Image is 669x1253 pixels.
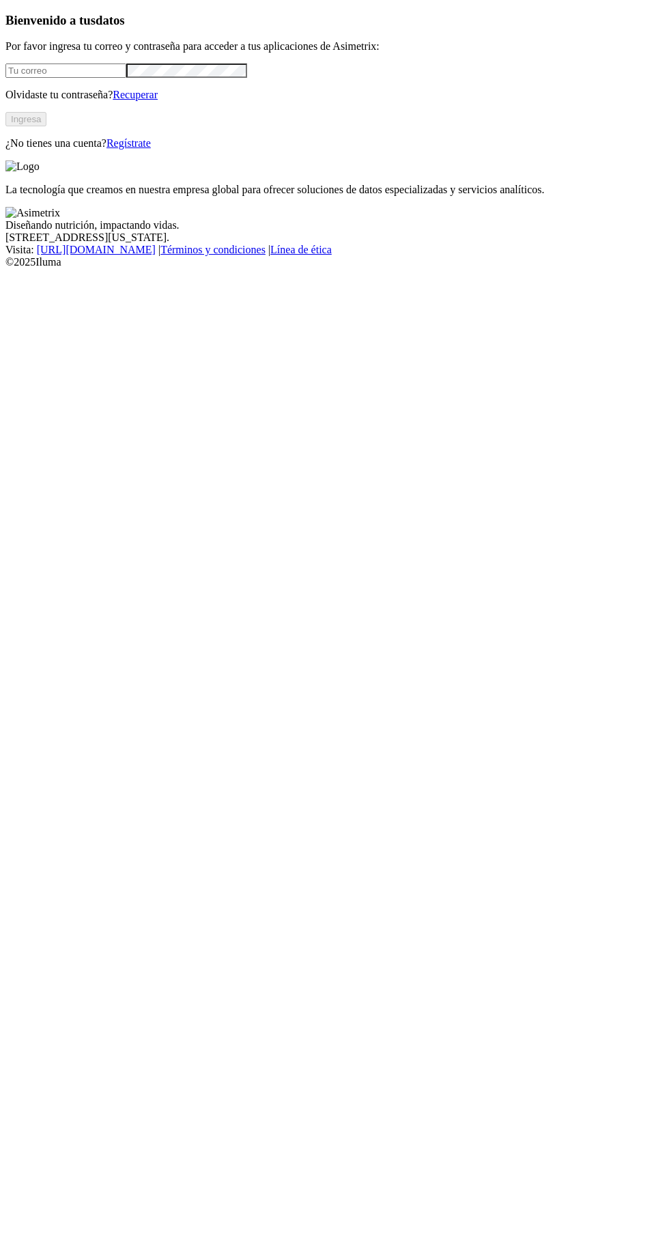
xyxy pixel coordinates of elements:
[5,256,664,268] div: © 2025 Iluma
[5,231,664,244] div: [STREET_ADDRESS][US_STATE].
[37,244,156,255] a: [URL][DOMAIN_NAME]
[5,244,664,256] div: Visita : | |
[5,137,664,150] p: ¿No tienes una cuenta?
[5,89,664,101] p: Olvidaste tu contraseña?
[160,244,266,255] a: Términos y condiciones
[106,137,151,149] a: Regístrate
[5,184,664,196] p: La tecnología que creamos en nuestra empresa global para ofrecer soluciones de datos especializad...
[270,244,332,255] a: Línea de ética
[96,13,125,27] span: datos
[5,207,60,219] img: Asimetrix
[5,112,46,126] button: Ingresa
[5,13,664,28] h3: Bienvenido a tus
[113,89,158,100] a: Recuperar
[5,219,664,231] div: Diseñando nutrición, impactando vidas.
[5,40,664,53] p: Por favor ingresa tu correo y contraseña para acceder a tus aplicaciones de Asimetrix:
[5,160,40,173] img: Logo
[5,64,126,78] input: Tu correo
